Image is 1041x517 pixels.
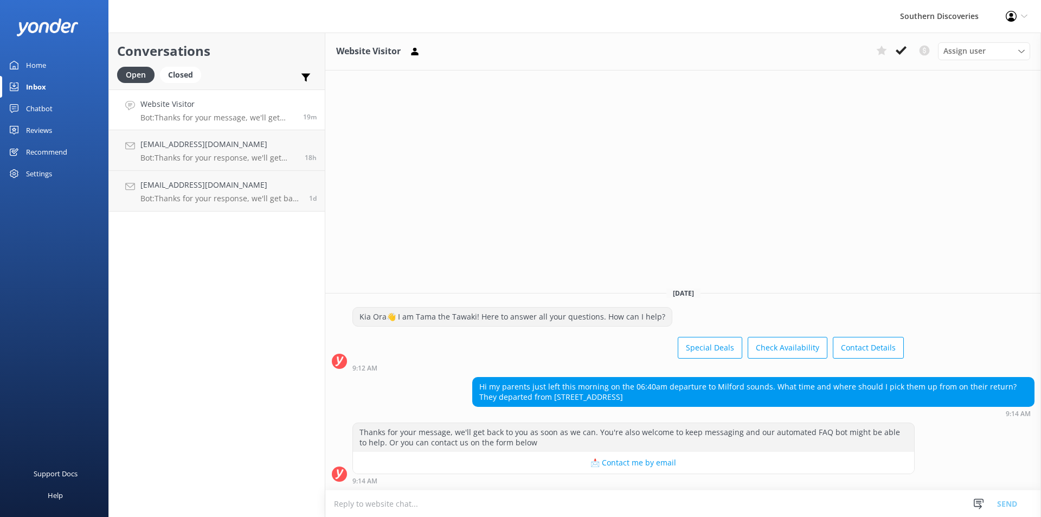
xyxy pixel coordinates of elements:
[352,477,915,484] div: Oct 04 2025 09:14am (UTC +13:00) Pacific/Auckland
[16,18,79,36] img: yonder-white-logo.png
[353,308,672,326] div: Kia Ora👋 I am Tama the Tawaki! Here to answer all your questions. How can I help?
[309,194,317,203] span: Oct 02 2025 04:21pm (UTC +13:00) Pacific/Auckland
[353,452,914,474] button: 📩 Contact me by email
[748,337,827,359] button: Check Availability
[666,289,701,298] span: [DATE]
[48,484,63,506] div: Help
[678,337,742,359] button: Special Deals
[160,67,201,83] div: Closed
[305,153,317,162] span: Oct 03 2025 02:53pm (UTC +13:00) Pacific/Auckland
[938,42,1030,60] div: Assign User
[26,76,46,98] div: Inbox
[26,141,67,163] div: Recommend
[140,113,295,123] p: Bot: Thanks for your message, we'll get back to you as soon as we can. You're also welcome to kee...
[117,67,155,83] div: Open
[943,45,986,57] span: Assign user
[109,90,325,130] a: Website VisitorBot:Thanks for your message, we'll get back to you as soon as we can. You're also ...
[160,68,207,80] a: Closed
[473,378,1034,406] div: Hi my parents just left this morning on the 06:40am departure to Milford sounds. What time and wh...
[303,112,317,122] span: Oct 04 2025 09:14am (UTC +13:00) Pacific/Auckland
[352,478,377,484] strong: 9:14 AM
[140,138,297,150] h4: [EMAIL_ADDRESS][DOMAIN_NAME]
[117,41,317,61] h2: Conversations
[109,130,325,171] a: [EMAIL_ADDRESS][DOMAIN_NAME]Bot:Thanks for your response, we'll get back to you as soon as we can...
[109,171,325,212] a: [EMAIL_ADDRESS][DOMAIN_NAME]Bot:Thanks for your response, we'll get back to you as soon as we can...
[140,194,301,203] p: Bot: Thanks for your response, we'll get back to you as soon as we can during opening hours.
[352,364,904,372] div: Oct 04 2025 09:12am (UTC +13:00) Pacific/Auckland
[117,68,160,80] a: Open
[336,44,401,59] h3: Website Visitor
[833,337,904,359] button: Contact Details
[352,365,377,372] strong: 9:12 AM
[140,153,297,163] p: Bot: Thanks for your response, we'll get back to you as soon as we can during opening hours.
[34,463,78,484] div: Support Docs
[26,98,53,119] div: Chatbot
[26,163,52,184] div: Settings
[1006,411,1031,417] strong: 9:14 AM
[472,410,1034,417] div: Oct 04 2025 09:14am (UTC +13:00) Pacific/Auckland
[26,54,46,76] div: Home
[140,179,301,191] h4: [EMAIL_ADDRESS][DOMAIN_NAME]
[26,119,52,141] div: Reviews
[140,98,295,110] h4: Website Visitor
[353,423,914,452] div: Thanks for your message, we'll get back to you as soon as we can. You're also welcome to keep mes...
